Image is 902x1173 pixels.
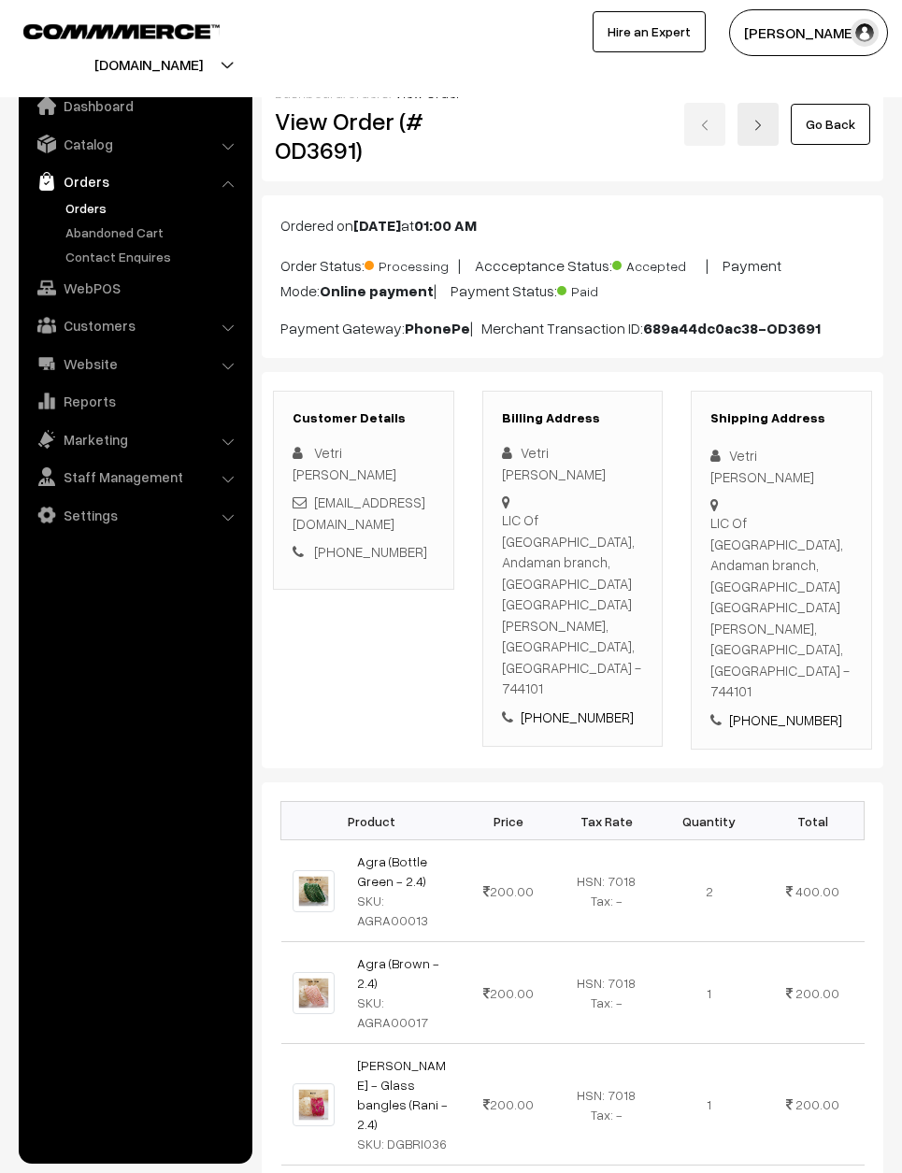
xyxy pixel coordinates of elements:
[502,410,644,426] h3: Billing Address
[707,985,711,1001] span: 1
[293,494,425,532] a: [EMAIL_ADDRESS][DOMAIN_NAME]
[320,281,434,300] b: Online payment
[851,19,879,47] img: user
[710,512,852,702] div: LIC Of [GEOGRAPHIC_DATA], Andaman branch, [GEOGRAPHIC_DATA] [GEOGRAPHIC_DATA][PERSON_NAME], [GEOG...
[293,410,435,426] h3: Customer Details
[502,442,644,484] div: Vetri [PERSON_NAME]
[23,498,246,532] a: Settings
[357,955,439,991] a: Agra (Brown - 2.4)
[280,317,865,339] p: Payment Gateway: | Merchant Transaction ID:
[275,107,454,165] h2: View Order (# OD3691)
[729,9,888,56] button: [PERSON_NAME]
[729,711,842,728] a: [PHONE_NUMBER]
[791,104,870,145] a: Go Back
[353,216,401,235] b: [DATE]
[23,127,246,161] a: Catalog
[365,251,458,276] span: Processing
[357,1134,451,1153] div: SKU: DGBRI036
[23,384,246,418] a: Reports
[554,802,657,840] th: Tax Rate
[357,993,451,1032] div: SKU: AGRA00017
[23,308,246,342] a: Customers
[23,89,246,122] a: Dashboard
[61,247,246,266] a: Contact Enquires
[502,509,644,699] div: LIC Of [GEOGRAPHIC_DATA], Andaman branch, [GEOGRAPHIC_DATA] [GEOGRAPHIC_DATA][PERSON_NAME], [GEOG...
[643,319,821,337] b: 689a44dc0ac38-OD3691
[357,853,427,889] a: Agra (Bottle Green - 2.4)
[795,985,839,1001] span: 200.00
[483,985,534,1001] span: 200.00
[23,460,246,494] a: Staff Management
[23,24,220,38] img: COMMMERCE
[293,870,336,913] img: 3.jpg
[29,41,268,88] button: [DOMAIN_NAME]
[761,802,864,840] th: Total
[710,410,852,426] h3: Shipping Address
[405,319,470,337] b: PhonePe
[23,19,187,41] a: COMMMERCE
[752,120,764,131] img: right-arrow.png
[293,972,336,1015] img: 2.jpg
[314,543,427,560] a: [PHONE_NUMBER]
[577,1087,636,1123] span: HSN: 7018 Tax: -
[357,1057,448,1132] a: [PERSON_NAME] - Glass bangles (Rani - 2.4)
[414,216,477,235] b: 01:00 AM
[706,883,713,899] span: 2
[710,445,852,487] div: Vetri [PERSON_NAME]
[61,222,246,242] a: Abandoned Cart
[23,165,246,198] a: Orders
[577,873,636,908] span: HSN: 7018 Tax: -
[23,422,246,456] a: Marketing
[521,708,634,725] a: [PHONE_NUMBER]
[463,802,555,840] th: Price
[61,198,246,218] a: Orders
[795,883,839,899] span: 400.00
[557,277,651,301] span: Paid
[293,1083,336,1126] img: rani.jpg
[357,891,451,930] div: SKU: AGRA00013
[593,11,706,52] a: Hire an Expert
[795,1096,839,1112] span: 200.00
[23,347,246,380] a: Website
[23,271,246,305] a: WebPOS
[707,1096,711,1112] span: 1
[612,251,706,276] span: Accepted
[483,883,534,899] span: 200.00
[577,975,636,1010] span: HSN: 7018 Tax: -
[483,1096,534,1112] span: 200.00
[293,444,396,482] span: Vetri [PERSON_NAME]
[280,214,865,236] p: Ordered on at
[280,251,865,302] p: Order Status: | Accceptance Status: | Payment Mode: | Payment Status:
[281,802,463,840] th: Product
[658,802,762,840] th: Quantity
